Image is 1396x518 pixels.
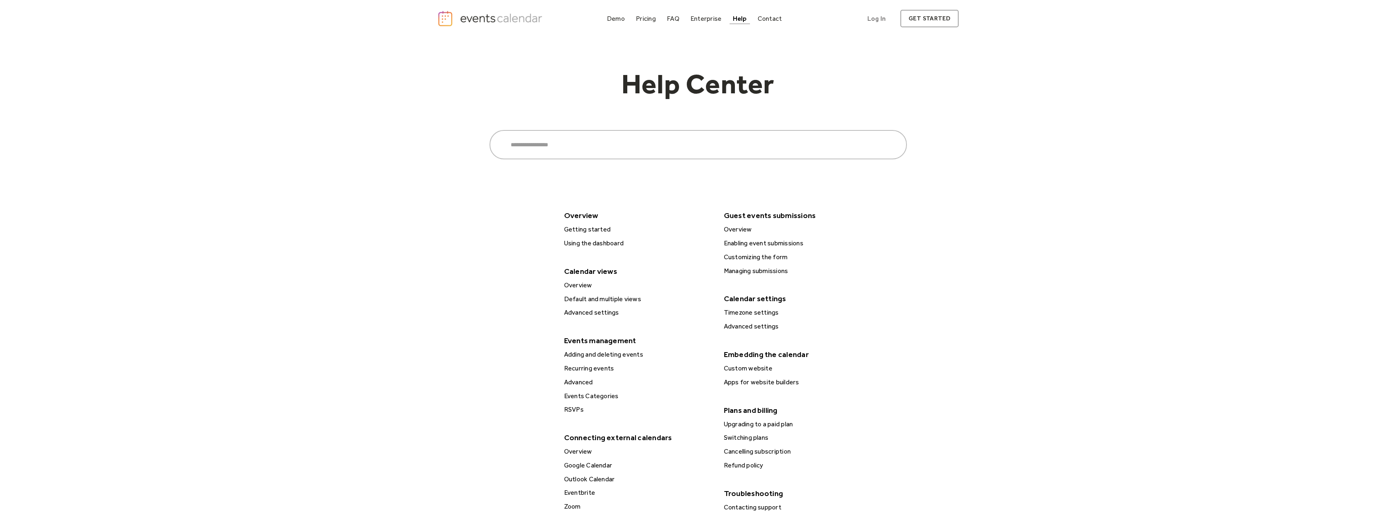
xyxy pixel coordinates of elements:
div: Connecting external calendars [560,430,713,445]
a: Recurring events [561,363,714,374]
a: Apps for website builders [721,377,874,388]
div: Contact [758,16,782,21]
a: Advanced settings [561,307,714,318]
a: Upgrading to a paid plan [721,419,874,430]
a: Enabling event submissions [721,238,874,249]
a: Zoom [561,501,714,512]
a: Eventbrite [561,487,714,498]
div: FAQ [667,16,679,21]
div: Plans and billing [720,403,873,417]
div: Advanced settings [721,321,874,332]
a: Customizing the form [721,252,874,262]
div: Calendar settings [720,291,873,306]
a: Overview [721,224,874,235]
a: Getting started [561,224,714,235]
a: Log In [859,10,894,27]
a: Enterprise [687,13,725,24]
a: Refund policy [721,460,874,471]
div: Custom website [721,363,874,374]
a: Google Calendar [561,460,714,471]
div: Timezone settings [721,307,874,318]
a: Adding and deleting events [561,349,714,360]
div: Managing submissions [721,266,874,276]
a: Contacting support [721,502,874,513]
a: Managing submissions [721,266,874,276]
a: Switching plans [721,432,874,443]
a: Custom website [721,363,874,374]
div: Help [733,16,747,21]
a: FAQ [664,13,683,24]
div: Cancelling subscription [721,446,874,457]
div: Calendar views [560,264,713,278]
a: home [437,10,545,27]
a: Events Categories [561,391,714,401]
a: RSVPs [561,404,714,415]
div: Demo [607,16,625,21]
a: Help [730,13,750,24]
div: Events management [560,333,713,348]
a: Demo [604,13,628,24]
div: Enterprise [690,16,721,21]
a: Contact [754,13,785,24]
div: Switching plans [721,432,874,443]
a: Pricing [633,13,659,24]
a: Timezone settings [721,307,874,318]
div: Upgrading to a paid plan [721,419,874,430]
a: get started [900,10,959,27]
div: Guest events submissions [720,208,873,223]
div: Embedding the calendar [720,347,873,361]
a: Advanced settings [721,321,874,332]
a: Overview [561,280,714,291]
div: Pricing [636,16,656,21]
div: Overview [560,208,713,223]
h1: Help Center [584,70,812,106]
a: Cancelling subscription [721,446,874,457]
div: Troubleshooting [720,486,873,500]
div: Apps for website builders [721,377,874,388]
div: Contacting support [721,502,874,513]
div: Customizing the form [721,252,874,262]
div: Overview [721,224,874,235]
a: Advanced [561,377,714,388]
div: Refund policy [721,460,874,471]
div: Enabling event submissions [721,238,874,249]
a: Overview [561,446,714,457]
a: Outlook Calendar [561,474,714,485]
a: Default and multiple views [561,294,714,304]
a: Using the dashboard [561,238,714,249]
